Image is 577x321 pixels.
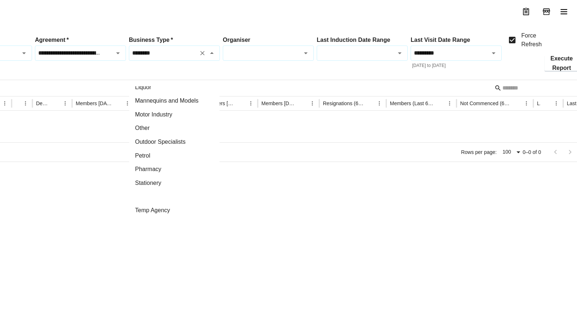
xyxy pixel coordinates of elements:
[551,98,561,108] button: Menu
[555,3,573,20] button: menu
[521,98,531,108] button: Menu
[60,98,70,108] button: Menu
[112,98,122,108] button: Sort
[460,100,511,106] div: Not Commenced (6 Months)
[541,98,551,108] button: Sort
[129,135,220,149] li: Outdoor Specialists
[491,81,574,96] div: Search
[19,48,29,58] button: Open
[207,48,217,58] button: Close
[538,3,555,20] button: Add Store Visit
[197,48,208,58] button: Clear
[113,48,123,58] button: Open
[36,100,50,106] div: Deputy HSRs
[537,100,541,106] div: Last Visit
[246,98,256,108] button: Menu
[411,31,502,71] div: Filter by last visit date range
[511,98,521,108] button: Sort
[523,148,541,156] p: 0–0 of 0
[517,3,535,20] button: menu
[301,48,311,58] button: Open
[35,31,126,71] div: Non-optional agreement gid parameter from lookup
[307,98,317,108] button: Menu
[411,36,502,44] label: Last Visit Date Range
[204,100,235,106] div: Members [DATE]
[223,31,314,71] div: Optional organiser to filter the results
[261,100,297,106] div: Members [DATE]
[317,31,408,71] div: Filter by last induction date range
[434,98,444,108] button: Sort
[129,94,220,108] li: Mannequins and Models
[499,147,519,157] div: 100
[20,98,31,108] button: Menu
[129,203,220,217] li: Temp Agency
[16,98,26,108] button: Sort
[129,121,220,135] li: Other
[444,98,455,108] button: Menu
[461,148,497,156] p: Rows per page:
[412,62,500,70] p: [DATE] to [DATE]
[236,98,246,108] button: Sort
[323,100,364,106] div: Resignations (6 Months)
[390,100,434,106] div: Members (Last 6 Months)
[50,98,60,108] button: Sort
[129,80,220,94] li: Liquor
[297,98,307,108] button: Sort
[129,36,220,44] label: Business Type
[76,100,112,106] div: Members [DATE]
[374,98,384,108] button: Menu
[129,31,220,71] div: Non-optional business (employer category type) gid parameter from lookup
[129,149,220,163] li: Petrol
[521,31,542,49] span: Force Refresh
[395,48,405,58] button: Open
[35,36,126,44] label: Agreement
[129,190,220,203] li: Supermarkets
[129,176,220,190] li: Stationery
[129,108,220,122] li: Motor Industry
[122,98,133,108] button: Menu
[129,162,220,176] li: Pharmacy
[364,98,374,108] button: Sort
[489,48,499,58] button: Open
